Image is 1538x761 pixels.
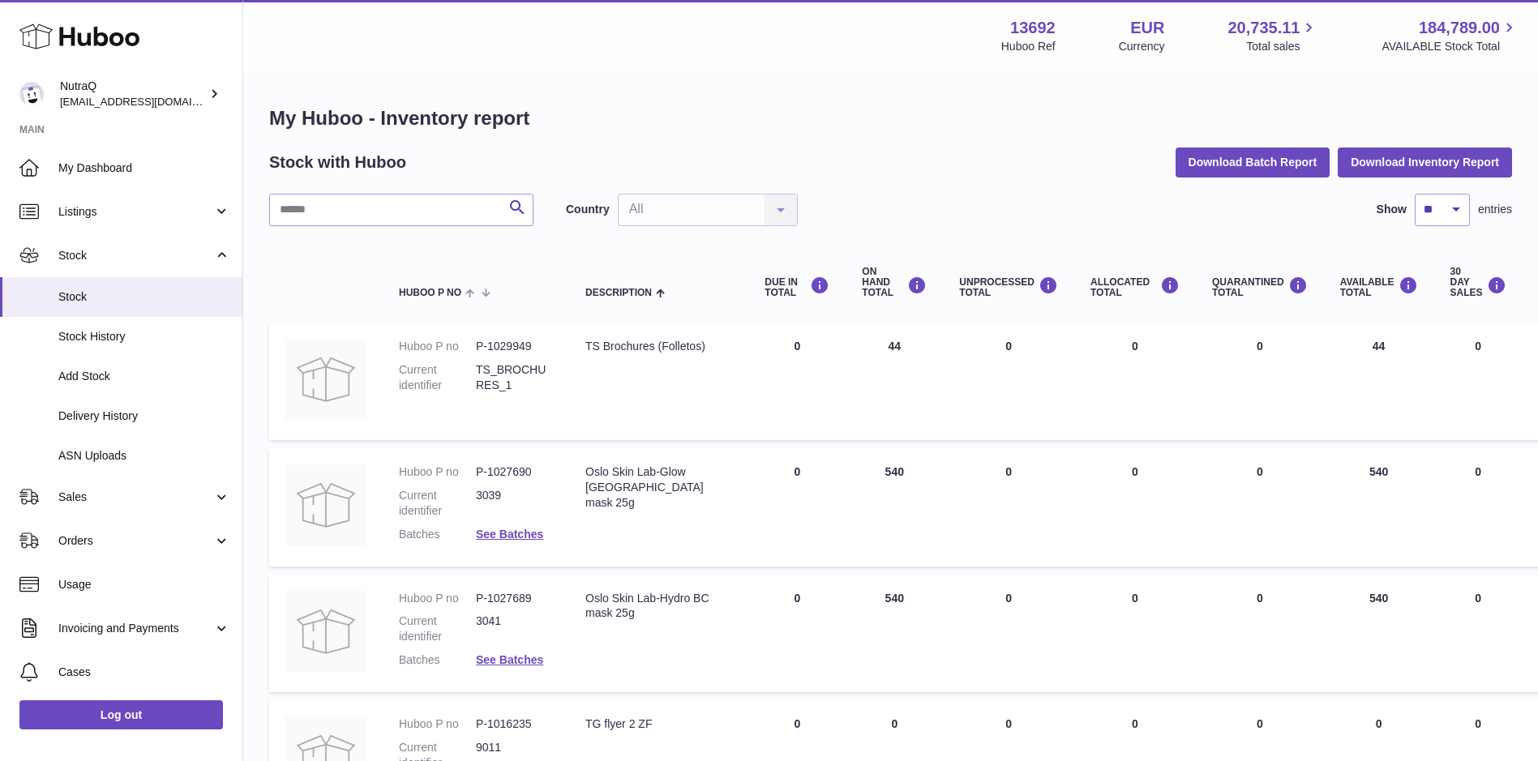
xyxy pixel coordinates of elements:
[1074,448,1196,566] td: 0
[1434,575,1523,693] td: 0
[476,528,543,541] a: See Batches
[58,621,213,636] span: Invoicing and Payments
[1377,202,1407,217] label: Show
[1419,17,1500,39] span: 184,789.00
[60,79,206,109] div: NutraQ
[959,276,1058,298] div: UNPROCESSED Total
[399,488,476,519] dt: Current identifier
[399,716,476,732] dt: Huboo P no
[399,614,476,644] dt: Current identifier
[1001,39,1056,54] div: Huboo Ref
[60,95,238,108] span: [EMAIL_ADDRESS][DOMAIN_NAME]
[399,288,461,298] span: Huboo P no
[1212,276,1308,298] div: QUARANTINED Total
[399,362,476,393] dt: Current identifier
[285,464,366,545] img: product image
[476,488,553,519] dd: 3039
[399,652,476,668] dt: Batches
[943,575,1074,693] td: 0
[1227,17,1300,39] span: 20,735.11
[285,591,366,672] img: product image
[399,591,476,606] dt: Huboo P no
[269,105,1512,131] h1: My Huboo - Inventory report
[585,339,732,354] div: TS Brochures (Folletos)
[1130,17,1164,39] strong: EUR
[1090,276,1180,298] div: ALLOCATED Total
[585,288,652,298] span: Description
[1324,448,1434,566] td: 540
[1382,39,1519,54] span: AVAILABLE Stock Total
[1478,202,1512,217] span: entries
[1257,340,1263,353] span: 0
[1340,276,1418,298] div: AVAILABLE Total
[1324,575,1434,693] td: 540
[1434,448,1523,566] td: 0
[476,716,553,732] dd: P-1016235
[1257,465,1263,478] span: 0
[476,653,543,666] a: See Batches
[1074,323,1196,440] td: 0
[566,202,610,217] label: Country
[1119,39,1165,54] div: Currency
[58,369,230,384] span: Add Stock
[58,490,213,505] span: Sales
[58,160,230,176] span: My Dashboard
[943,323,1074,440] td: 0
[58,665,230,680] span: Cases
[585,591,732,622] div: Oslo Skin Lab-Hydro BC mask 25g
[58,204,213,220] span: Listings
[476,464,553,480] dd: P-1027690
[1176,147,1330,177] button: Download Batch Report
[269,152,406,173] h2: Stock with Huboo
[58,448,230,464] span: ASN Uploads
[58,533,213,549] span: Orders
[19,700,223,729] a: Log out
[846,575,943,693] td: 540
[58,289,230,305] span: Stock
[1324,323,1434,440] td: 44
[476,591,553,606] dd: P-1027689
[765,276,829,298] div: DUE IN TOTAL
[1450,267,1506,299] div: 30 DAY SALES
[58,329,230,344] span: Stock History
[943,448,1074,566] td: 0
[748,323,846,440] td: 0
[862,267,927,299] div: ON HAND Total
[285,339,366,420] img: product image
[748,448,846,566] td: 0
[476,614,553,644] dd: 3041
[846,323,943,440] td: 44
[399,464,476,480] dt: Huboo P no
[476,362,553,393] dd: TS_BROCHURES_1
[1257,592,1263,605] span: 0
[58,577,230,592] span: Usage
[1434,323,1523,440] td: 0
[58,408,230,424] span: Delivery History
[1010,17,1056,39] strong: 13692
[476,339,553,354] dd: P-1029949
[748,575,846,693] td: 0
[1074,575,1196,693] td: 0
[1382,17,1519,54] a: 184,789.00 AVAILABLE Stock Total
[846,448,943,566] td: 540
[399,339,476,354] dt: Huboo P no
[585,464,732,511] div: Oslo Skin Lab-Glow [GEOGRAPHIC_DATA] mask 25g
[1257,717,1263,730] span: 0
[1338,147,1512,177] button: Download Inventory Report
[1246,39,1318,54] span: Total sales
[19,82,44,106] img: log@nutraq.com
[399,527,476,542] dt: Batches
[585,716,732,732] div: TG flyer 2 ZF
[1227,17,1318,54] a: 20,735.11 Total sales
[58,248,213,263] span: Stock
